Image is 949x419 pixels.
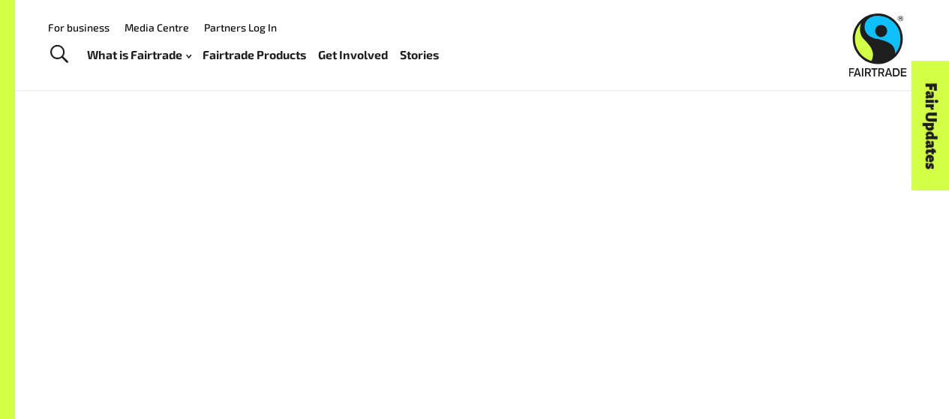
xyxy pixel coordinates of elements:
[48,21,110,34] a: For business
[849,13,907,76] img: Fairtrade Australia New Zealand logo
[204,21,277,34] a: Partners Log In
[41,36,77,73] a: Toggle Search
[400,44,439,65] a: Stories
[125,21,189,34] a: Media Centre
[87,44,191,65] a: What is Fairtrade
[318,44,388,65] a: Get Involved
[203,44,306,65] a: Fairtrade Products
